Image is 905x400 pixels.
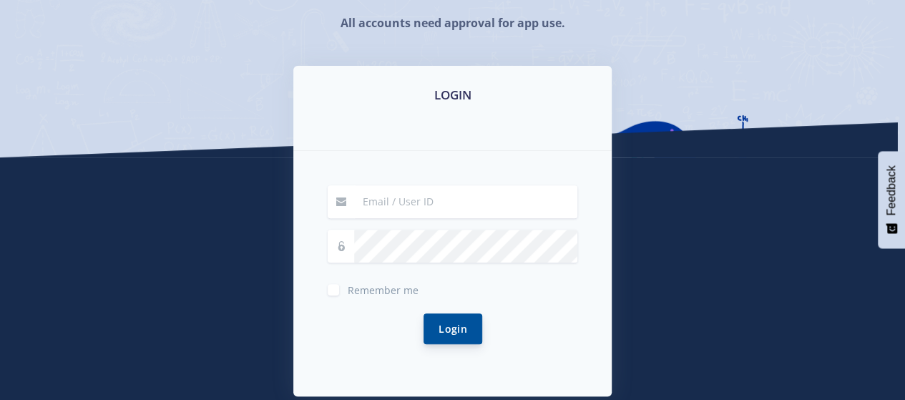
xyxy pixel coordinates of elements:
[878,151,905,248] button: Feedback - Show survey
[348,283,419,297] span: Remember me
[354,185,577,218] input: Email / User ID
[424,313,482,344] button: Login
[340,15,564,31] strong: All accounts need approval for app use.
[885,165,898,215] span: Feedback
[310,86,595,104] h3: LOGIN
